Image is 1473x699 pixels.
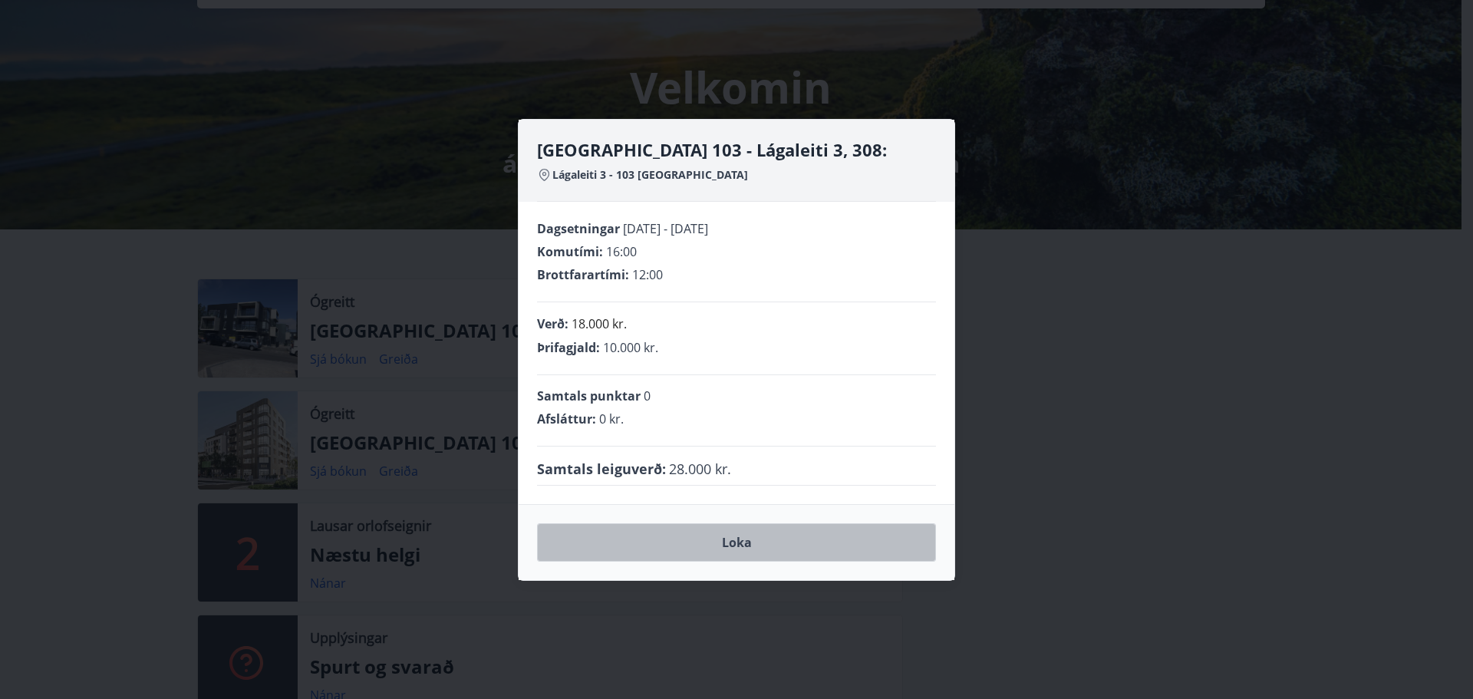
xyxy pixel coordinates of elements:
span: Þrifagjald : [537,339,600,356]
h4: [GEOGRAPHIC_DATA] 103 - Lágaleiti 3, 308: [537,138,936,161]
span: 12:00 [632,266,663,283]
span: Brottfarartími : [537,266,629,283]
span: 0 kr. [599,410,624,427]
span: Samtals leiguverð : [537,459,666,479]
span: Komutími : [537,243,603,260]
span: Dagsetningar [537,220,620,237]
span: [DATE] - [DATE] [623,220,708,237]
span: 10.000 kr. [603,339,658,356]
span: Samtals punktar [537,387,641,404]
span: Lágaleiti 3 - 103 [GEOGRAPHIC_DATA] [552,167,748,183]
span: Verð : [537,315,568,332]
button: Loka [537,523,936,562]
span: Afsláttur : [537,410,596,427]
span: 16:00 [606,243,637,260]
p: 18.000 kr. [572,315,627,333]
span: 28.000 kr. [669,459,731,479]
span: 0 [644,387,651,404]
